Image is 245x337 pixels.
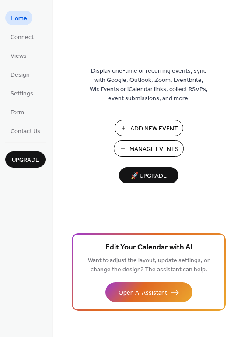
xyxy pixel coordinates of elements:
[12,156,39,165] span: Upgrade
[5,86,38,100] a: Settings
[10,108,24,117] span: Form
[5,123,45,138] a: Contact Us
[5,67,35,81] a: Design
[115,120,183,136] button: Add New Event
[5,29,39,44] a: Connect
[10,14,27,23] span: Home
[5,11,32,25] a: Home
[130,124,178,133] span: Add New Event
[10,33,34,42] span: Connect
[124,170,173,182] span: 🚀 Upgrade
[119,288,167,298] span: Open AI Assistant
[10,89,33,98] span: Settings
[5,151,45,168] button: Upgrade
[88,255,210,276] span: Want to adjust the layout, update settings, or change the design? The assistant can help.
[129,145,178,154] span: Manage Events
[105,282,192,302] button: Open AI Assistant
[114,140,184,157] button: Manage Events
[105,242,192,254] span: Edit Your Calendar with AI
[10,52,27,61] span: Views
[5,48,32,63] a: Views
[5,105,29,119] a: Form
[10,127,40,136] span: Contact Us
[119,167,178,183] button: 🚀 Upgrade
[90,67,208,103] span: Display one-time or recurring events, sync with Google, Outlook, Zoom, Eventbrite, Wix Events or ...
[10,70,30,80] span: Design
